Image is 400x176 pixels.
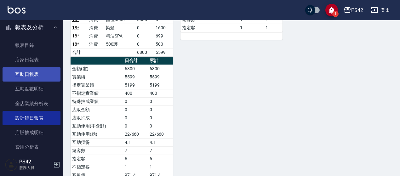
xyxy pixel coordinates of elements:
[148,97,173,105] td: 0
[104,24,135,32] td: 染髮
[123,81,148,89] td: 5199
[123,97,148,105] td: 0
[148,57,173,65] th: 累計
[71,81,123,89] td: 指定實業績
[148,163,173,171] td: 1
[88,24,105,32] td: 消費
[3,67,60,82] a: 互助日報表
[123,122,148,130] td: 0
[3,125,60,140] a: 店販抽成明細
[123,146,148,155] td: 7
[19,159,51,165] h5: PS42
[135,32,154,40] td: 0
[123,73,148,81] td: 5599
[123,155,148,163] td: 6
[135,40,154,48] td: 0
[71,89,123,97] td: 不指定實業績
[3,38,60,53] a: 報表目錄
[71,155,123,163] td: 指定客
[264,24,283,32] td: 1
[351,6,363,14] div: PS42
[148,65,173,73] td: 6800
[123,65,148,73] td: 6800
[154,40,173,48] td: 500
[123,130,148,138] td: 22/660
[148,122,173,130] td: 0
[71,146,123,155] td: 總客數
[71,130,123,138] td: 互助使用(點)
[19,165,51,171] p: 服務人員
[148,105,173,114] td: 0
[3,111,60,125] a: 設計師日報表
[3,96,60,111] a: 全店業績分析表
[71,97,123,105] td: 特殊抽成業績
[154,48,173,56] td: 5599
[332,11,339,17] span: 1
[71,73,123,81] td: 實業績
[148,73,173,81] td: 5599
[71,122,123,130] td: 互助使用(不含點)
[148,114,173,122] td: 0
[71,105,123,114] td: 店販金額
[135,24,154,32] td: 0
[8,6,26,14] img: Logo
[71,65,123,73] td: 金額(虛)
[123,163,148,171] td: 1
[148,138,173,146] td: 4.1
[71,163,123,171] td: 不指定客
[104,40,135,48] td: 500護
[325,4,338,16] button: save
[104,32,135,40] td: 精油SPA
[71,114,123,122] td: 店販抽成
[148,155,173,163] td: 6
[3,140,60,154] a: 費用分析表
[238,24,264,32] td: 1
[180,24,238,32] td: 指定客
[5,158,18,171] img: Person
[135,48,154,56] td: 6800
[3,53,60,67] a: 店家日報表
[71,48,88,56] td: 合計
[154,32,173,40] td: 699
[123,114,148,122] td: 0
[3,19,60,36] button: 報表及分析
[88,32,105,40] td: 消費
[148,89,173,97] td: 400
[148,130,173,138] td: 22/660
[123,138,148,146] td: 4.1
[123,57,148,65] th: 日合計
[88,40,105,48] td: 消費
[341,4,366,17] button: PS42
[148,81,173,89] td: 5199
[148,146,173,155] td: 7
[123,105,148,114] td: 0
[154,24,173,32] td: 1600
[3,82,60,96] a: 互助點數明細
[368,4,392,16] button: 登出
[123,89,148,97] td: 400
[71,138,123,146] td: 互助獲得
